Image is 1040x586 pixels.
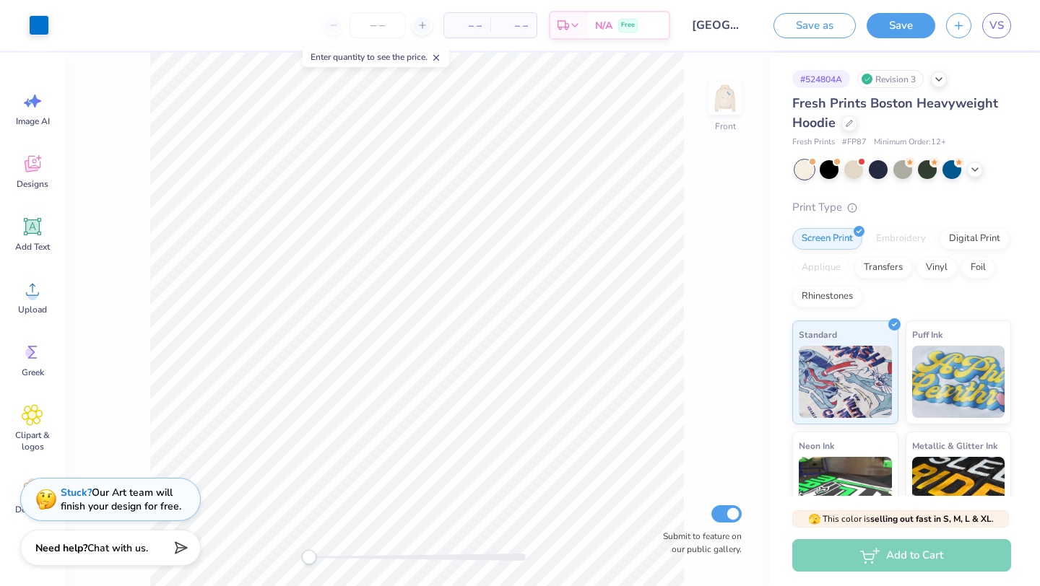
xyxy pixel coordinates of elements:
span: Fresh Prints [792,136,835,149]
span: Fresh Prints Boston Heavyweight Hoodie [792,95,998,131]
strong: selling out fast in S, M, L & XL [870,513,992,525]
strong: Stuck? [61,486,92,499]
div: Rhinestones [792,286,862,307]
input: Untitled Design [681,11,752,40]
div: Digital Print [940,228,1010,250]
label: Submit to feature on our public gallery. [655,530,742,556]
span: Standard [799,327,837,342]
div: Screen Print [792,228,862,250]
span: N/A [595,18,612,33]
a: VS [982,13,1011,38]
strong: Need help? [35,541,87,555]
input: – – [350,12,406,38]
div: Transfers [854,257,912,279]
img: Metallic & Glitter Ink [912,457,1005,529]
span: Free [621,20,635,30]
span: – – [453,18,482,33]
span: Chat with us. [87,541,148,555]
span: 🫣 [808,512,820,526]
div: Accessibility label [302,550,316,564]
img: Front [711,84,740,113]
img: Puff Ink [912,346,1005,418]
div: Revision 3 [857,70,924,88]
span: Metallic & Glitter Ink [912,438,997,453]
img: Neon Ink [799,457,892,529]
span: Image AI [16,115,50,127]
div: Front [715,120,736,133]
span: – – [499,18,528,33]
div: Enter quantity to see the price. [303,47,449,67]
div: Print Type [792,199,1011,216]
span: Decorate [15,504,50,515]
span: Greek [22,367,44,378]
div: Foil [961,257,995,279]
div: Vinyl [916,257,957,279]
span: VS [989,17,1004,34]
div: Our Art team will finish your design for free. [61,486,181,513]
span: Minimum Order: 12 + [874,136,946,149]
img: Standard [799,346,892,418]
div: Embroidery [867,228,935,250]
span: Designs [17,178,48,190]
span: Puff Ink [912,327,942,342]
span: Clipart & logos [9,429,56,452]
span: This color is . [808,512,994,525]
span: Add Text [15,241,50,253]
button: Save [867,13,935,38]
span: # FP87 [842,136,867,149]
span: Neon Ink [799,438,834,453]
div: Applique [792,257,850,279]
button: Save as [773,13,856,38]
span: Upload [18,304,47,315]
div: # 524804A [792,70,850,88]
